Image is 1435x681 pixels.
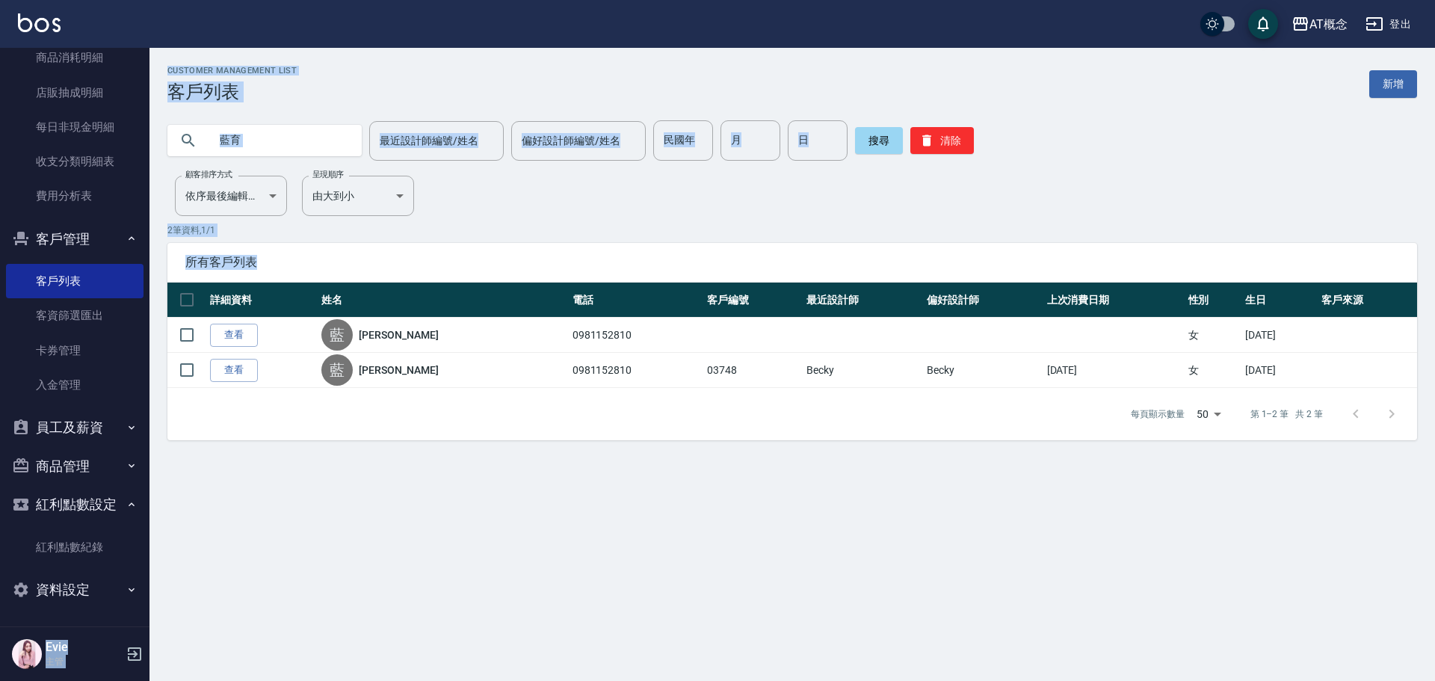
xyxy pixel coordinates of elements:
[1191,394,1226,434] div: 50
[209,120,350,161] input: 搜尋關鍵字
[6,570,143,609] button: 資料設定
[1241,318,1318,353] td: [DATE]
[1309,15,1348,34] div: AT概念
[1043,353,1185,388] td: [DATE]
[312,169,344,180] label: 呈現順序
[1185,353,1241,388] td: 女
[6,220,143,259] button: 客戶管理
[1043,283,1185,318] th: 上次消費日期
[206,283,318,318] th: 詳細資料
[1248,9,1278,39] button: save
[359,327,438,342] a: [PERSON_NAME]
[185,169,232,180] label: 顧客排序方式
[12,639,42,669] img: Person
[923,283,1043,318] th: 偏好設計師
[175,176,287,216] div: 依序最後編輯時間
[6,447,143,486] button: 商品管理
[803,353,923,388] td: Becky
[1360,10,1417,38] button: 登出
[569,353,704,388] td: 0981152810
[6,144,143,179] a: 收支分類明細表
[1185,318,1241,353] td: 女
[210,324,258,347] a: 查看
[6,368,143,402] a: 入金管理
[359,363,438,378] a: [PERSON_NAME]
[910,127,974,154] button: 清除
[703,353,803,388] td: 03748
[6,485,143,524] button: 紅利點數設定
[46,640,122,655] h5: Evie
[1369,70,1417,98] a: 新增
[167,66,297,76] h2: Customer Management List
[1241,283,1318,318] th: 生日
[703,283,803,318] th: 客戶編號
[167,224,1417,237] p: 2 筆資料, 1 / 1
[1185,283,1241,318] th: 性別
[318,283,568,318] th: 姓名
[6,76,143,110] a: 店販抽成明細
[923,353,1043,388] td: Becky
[569,318,704,353] td: 0981152810
[803,283,923,318] th: 最近設計師
[6,530,143,564] a: 紅利點數紀錄
[1286,9,1354,40] button: AT概念
[6,110,143,144] a: 每日非現金明細
[6,179,143,213] a: 費用分析表
[1250,407,1323,421] p: 第 1–2 筆 共 2 筆
[6,40,143,75] a: 商品消耗明細
[6,408,143,447] button: 員工及薪資
[1241,353,1318,388] td: [DATE]
[6,264,143,298] a: 客戶列表
[18,13,61,32] img: Logo
[6,333,143,368] a: 卡券管理
[210,359,258,382] a: 查看
[855,127,903,154] button: 搜尋
[321,354,353,386] div: 藍
[185,255,1399,270] span: 所有客戶列表
[302,176,414,216] div: 由大到小
[569,283,704,318] th: 電話
[167,81,297,102] h3: 客戶列表
[6,298,143,333] a: 客資篩選匯出
[1318,283,1417,318] th: 客戶來源
[1131,407,1185,421] p: 每頁顯示數量
[321,319,353,351] div: 藍
[46,655,122,668] p: 主管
